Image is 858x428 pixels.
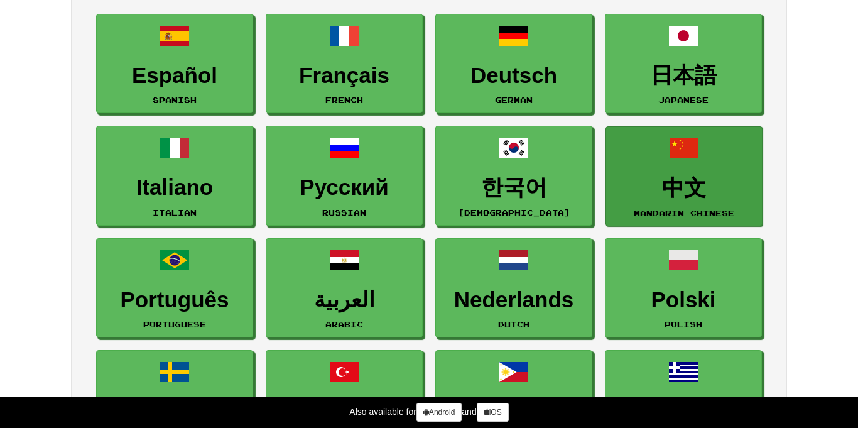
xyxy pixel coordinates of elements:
small: Russian [322,208,366,217]
a: 中文Mandarin Chinese [605,126,763,226]
h3: Polski [612,288,755,312]
small: Arabic [325,320,363,329]
a: 한국어[DEMOGRAPHIC_DATA] [435,126,592,226]
small: [DEMOGRAPHIC_DATA] [458,208,570,217]
a: 日本語Japanese [605,14,762,114]
a: DeutschGerman [435,14,592,114]
small: Spanish [153,96,197,104]
a: العربيةArabic [266,238,423,338]
a: РусскийRussian [266,126,423,226]
a: PolskiPolish [605,238,762,338]
small: Japanese [658,96,709,104]
h3: Français [273,63,416,88]
a: NederlandsDutch [435,238,592,338]
h3: Español [103,63,246,88]
a: ItalianoItalian [96,126,253,226]
h3: Deutsch [442,63,585,88]
a: PortuguêsPortuguese [96,238,253,338]
h3: 한국어 [442,175,585,200]
h3: Português [103,288,246,312]
small: German [495,96,533,104]
h3: العربية [273,288,416,312]
a: FrançaisFrench [266,14,423,114]
a: Android [416,403,462,422]
a: iOS [477,403,509,422]
h3: Русский [273,175,416,200]
h3: Italiano [103,175,246,200]
small: Dutch [498,320,529,329]
small: Polish [665,320,702,329]
h3: 日本語 [612,63,755,88]
small: French [325,96,363,104]
small: Italian [153,208,197,217]
small: Mandarin Chinese [634,209,734,217]
h3: 中文 [612,176,756,200]
a: EspañolSpanish [96,14,253,114]
small: Portuguese [143,320,206,329]
h3: Nederlands [442,288,585,312]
